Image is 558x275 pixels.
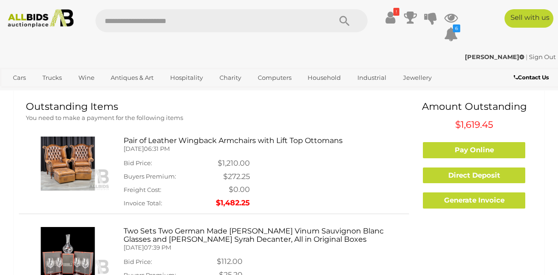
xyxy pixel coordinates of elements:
a: Antiques & Art [105,70,160,85]
a: Pay Online [423,142,525,158]
h3: Pair of Leather Wingback Armchairs with Lift Top Ottomans [124,137,403,145]
td: $1,482.25 [216,197,250,210]
td: $0.00 [216,183,250,197]
h1: Outstanding Items [26,101,402,112]
a: Household [302,70,347,85]
span: 06:31 PM [144,145,170,152]
td: Buyers Premium: [124,170,216,184]
td: $272.25 [216,170,250,184]
td: Freight Cost: [124,183,216,197]
a: Industrial [351,70,392,85]
img: Allbids.com.au [4,9,77,28]
a: ! [383,9,397,26]
a: [PERSON_NAME] [465,53,526,60]
button: Search [321,9,368,32]
h5: [DATE] [124,145,403,152]
a: Trucks [36,70,68,85]
h1: Amount Outstanding [416,101,532,112]
a: Wine [72,70,101,85]
a: [GEOGRAPHIC_DATA] [77,85,154,101]
a: Office [7,85,36,101]
span: 07:39 PM [144,244,171,251]
a: Cars [7,70,32,85]
a: Sports [41,85,72,101]
h3: Two Sets Two German Made [PERSON_NAME] Vinum Sauvignon Blanc Glasses and [PERSON_NAME] Syrah Deca... [124,227,403,243]
h5: [DATE] [124,244,403,251]
a: Jewellery [397,70,438,85]
i: 6 [453,24,460,32]
b: Contact Us [514,74,549,81]
a: Hospitality [164,70,209,85]
a: Contact Us [514,72,551,83]
strong: [PERSON_NAME] [465,53,524,60]
a: 6 [444,26,458,42]
td: $112.00 [216,255,243,269]
td: Bid Price: [124,255,216,269]
a: Computers [252,70,297,85]
td: Invoice Total: [124,197,216,210]
span: | [526,53,528,60]
i: ! [393,8,399,16]
a: Generate Invoice [423,192,525,209]
a: Direct Deposit [423,167,525,184]
span: $1,619.45 [455,119,493,130]
a: Sell with us [505,9,553,28]
p: You need to make a payment for the following items [26,113,402,123]
td: Bid Price: [124,157,216,170]
a: Sign Out [529,53,556,60]
td: $1,210.00 [216,157,250,170]
a: Charity [214,70,247,85]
